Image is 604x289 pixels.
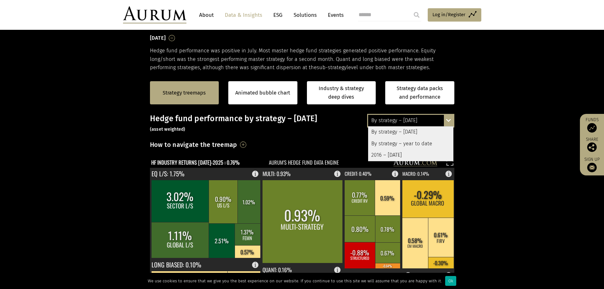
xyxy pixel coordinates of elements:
div: By strategy – [DATE] [368,115,453,126]
a: Animated bubble chart [235,89,290,97]
a: Events [325,9,344,21]
a: About [196,9,217,21]
span: Log in/Register [432,11,465,18]
img: Access Funds [587,123,597,133]
h3: How to navigate the treemap [150,139,237,150]
h3: Hedge fund performance by strategy – [DATE] [150,114,454,133]
h3: [DATE] [150,33,166,43]
a: Strategy treemaps [163,89,206,97]
div: Share [583,137,601,152]
div: Ok [445,276,456,286]
div: By strategy – year to date [368,138,453,149]
a: Sign up [583,157,601,172]
img: Share this post [587,142,597,152]
a: Strategy data packs and performance [385,81,454,104]
div: 2016 – [DATE] [368,149,453,161]
div: By strategy – [DATE] [368,127,453,138]
a: Log in/Register [428,8,481,22]
p: Hedge fund performance was positive in July. Most master hedge fund strategies generated positive... [150,47,454,72]
img: Aurum [123,6,186,23]
a: ESG [270,9,286,21]
span: sub-strategy [317,64,347,70]
a: Industry & strategy deep dives [307,81,376,104]
small: (asset weighted) [150,127,185,132]
img: Sign up to our newsletter [587,163,597,172]
a: Data & Insights [222,9,265,21]
a: Solutions [290,9,320,21]
input: Submit [410,9,423,21]
a: Funds [583,117,601,133]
